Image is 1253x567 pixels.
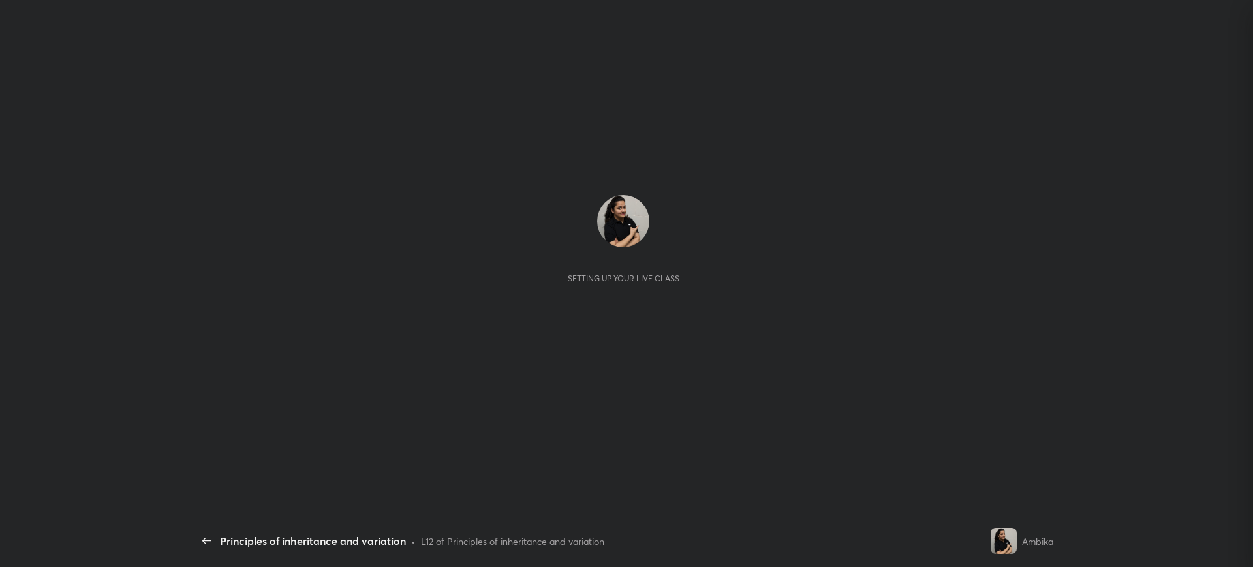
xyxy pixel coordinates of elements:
div: Setting up your live class [568,273,679,283]
div: L12 of Principles of inheritance and variation [421,534,604,548]
img: 50702b96c52e459ba5ac12119d36f654.jpg [991,528,1017,554]
div: • [411,534,416,548]
div: Principles of inheritance and variation [220,533,406,549]
img: 50702b96c52e459ba5ac12119d36f654.jpg [597,195,649,247]
div: Ambika [1022,534,1053,548]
